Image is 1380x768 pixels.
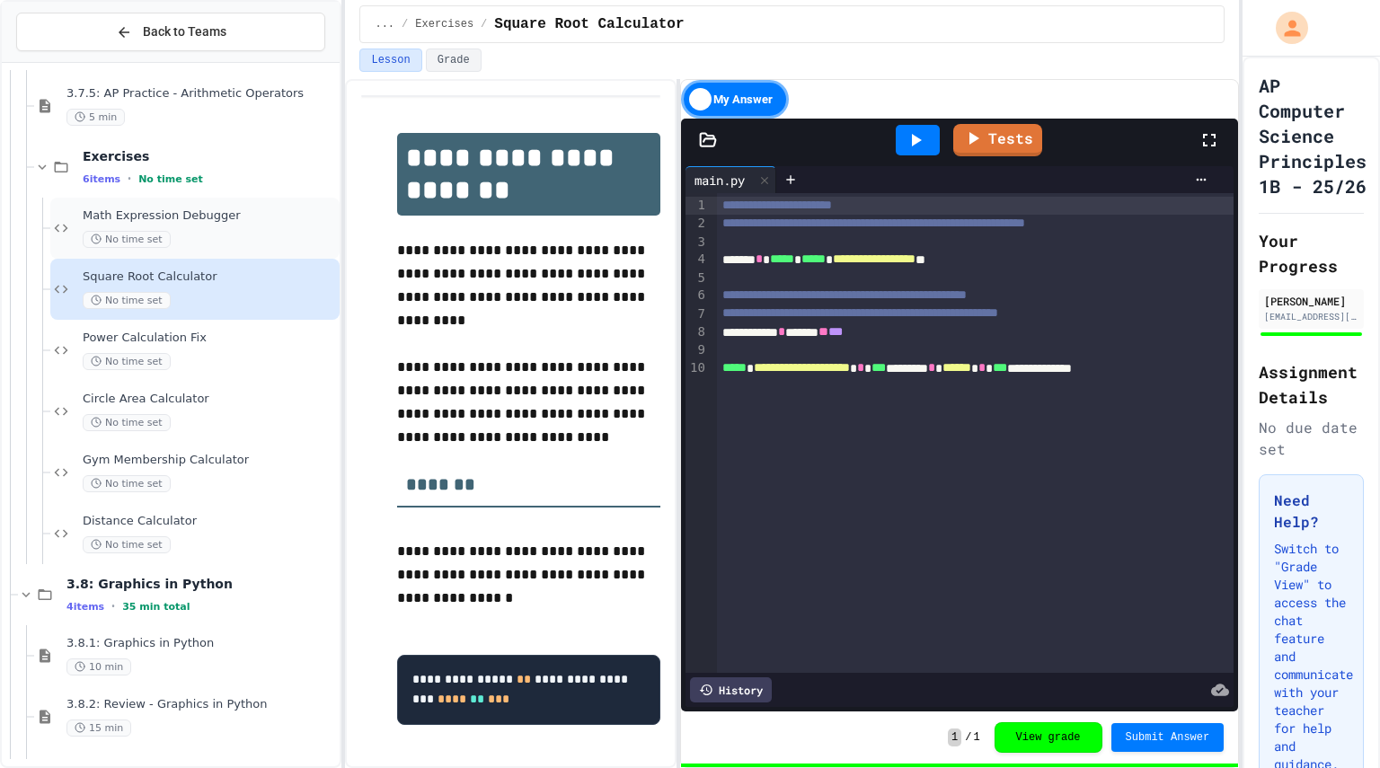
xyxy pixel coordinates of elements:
[686,269,708,287] div: 5
[973,730,979,745] span: 1
[953,124,1042,156] a: Tests
[686,166,776,193] div: main.py
[1111,723,1225,752] button: Submit Answer
[66,86,336,102] span: 3.7.5: AP Practice - Arithmetic Operators
[83,453,336,468] span: Gym Membership Calculator
[1126,730,1210,745] span: Submit Answer
[686,171,754,190] div: main.py
[1264,293,1358,309] div: [PERSON_NAME]
[83,514,336,529] span: Distance Calculator
[83,148,336,164] span: Exercises
[965,730,971,745] span: /
[686,305,708,323] div: 7
[426,49,482,72] button: Grade
[359,49,421,72] button: Lesson
[83,392,336,407] span: Circle Area Calculator
[83,414,171,431] span: No time set
[1274,490,1349,533] h3: Need Help?
[122,601,190,613] span: 35 min total
[83,173,120,185] span: 6 items
[686,323,708,341] div: 8
[686,215,708,233] div: 2
[690,677,772,702] div: History
[1259,359,1364,410] h2: Assignment Details
[402,17,408,31] span: /
[66,719,131,737] span: 15 min
[138,173,203,185] span: No time set
[111,599,115,614] span: •
[686,251,708,269] div: 4
[83,231,171,248] span: No time set
[83,331,336,346] span: Power Calculation Fix
[686,197,708,215] div: 1
[948,728,961,746] span: 1
[1257,7,1313,49] div: My Account
[83,536,171,553] span: No time set
[686,341,708,359] div: 9
[1259,228,1364,278] h2: Your Progress
[66,697,336,712] span: 3.8.2: Review - Graphics in Python
[66,109,125,126] span: 5 min
[1264,310,1358,323] div: [EMAIL_ADDRESS][DOMAIN_NAME]
[83,269,336,285] span: Square Root Calculator
[128,172,131,186] span: •
[686,359,708,377] div: 10
[66,658,131,675] span: 10 min
[66,636,336,651] span: 3.8.1: Graphics in Python
[66,601,104,613] span: 4 items
[494,13,684,35] span: Square Root Calculator
[686,287,708,305] div: 6
[83,475,171,492] span: No time set
[143,22,226,41] span: Back to Teams
[66,576,336,592] span: 3.8: Graphics in Python
[83,208,336,224] span: Math Expression Debugger
[481,17,487,31] span: /
[1259,73,1367,199] h1: AP Computer Science Principles 1B - 25/26
[1259,417,1364,460] div: No due date set
[415,17,473,31] span: Exercises
[995,722,1102,753] button: View grade
[83,353,171,370] span: No time set
[375,17,394,31] span: ...
[16,13,325,51] button: Back to Teams
[686,234,708,252] div: 3
[83,292,171,309] span: No time set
